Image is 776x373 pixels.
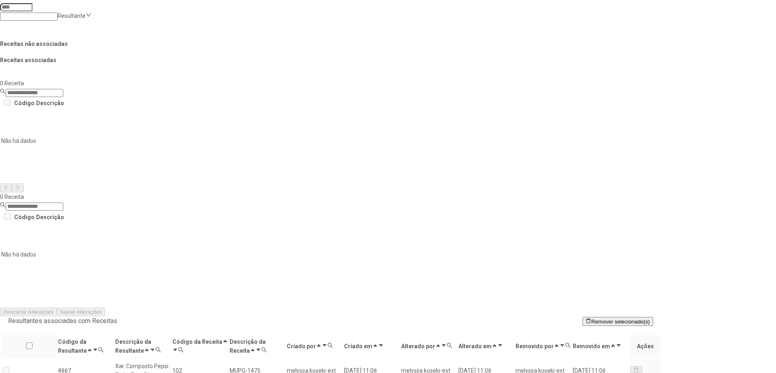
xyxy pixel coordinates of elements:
nz-select-placeholder: Resultante [58,13,86,19]
span: Remover selecionado(s) [591,319,650,325]
span: Descrição da Resultante [115,339,151,354]
span: Resultantes associadas com Receitas [8,317,117,325]
span: Removido por [516,343,554,349]
span: Descartar Alterações [3,309,54,315]
th: Código [14,211,35,222]
span: Código da Receita [172,339,222,345]
th: Descrição [36,98,64,109]
span: Removido em [573,343,610,349]
span: Criado em [344,343,372,349]
span: Alterado em [458,343,492,349]
span: Código da Resultante [58,339,87,354]
span: Salvar Alterações [60,309,102,315]
span: Alterado por [401,343,435,349]
th: Descrição [36,211,64,222]
span: Descrição da Receita [230,339,266,354]
button: Salvar Alterações [57,308,105,316]
button: Remover selecionado(s) [583,317,653,326]
th: Código [14,98,35,109]
th: Ações [630,335,660,358]
p: Não há dados [1,136,307,145]
span: Criado por [287,343,316,349]
p: Não há dados [1,250,307,259]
